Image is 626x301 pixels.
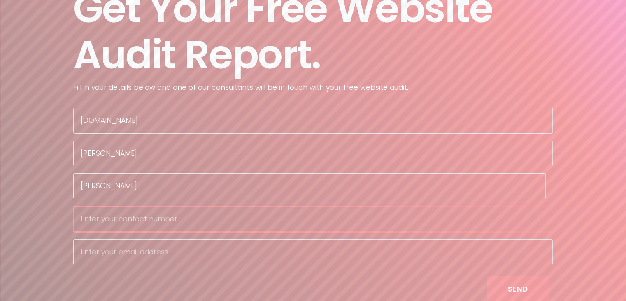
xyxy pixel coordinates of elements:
[73,81,553,94] p: Fill in your details below and one of our consultants will be in touch with your free website audit.
[73,173,546,199] input: Enter your last name
[73,206,553,233] input: Enter your contact number
[73,108,553,134] input: www.yourwebsite.co.nz
[73,141,553,167] input: Enter your first name
[73,239,553,265] input: Enter your email address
